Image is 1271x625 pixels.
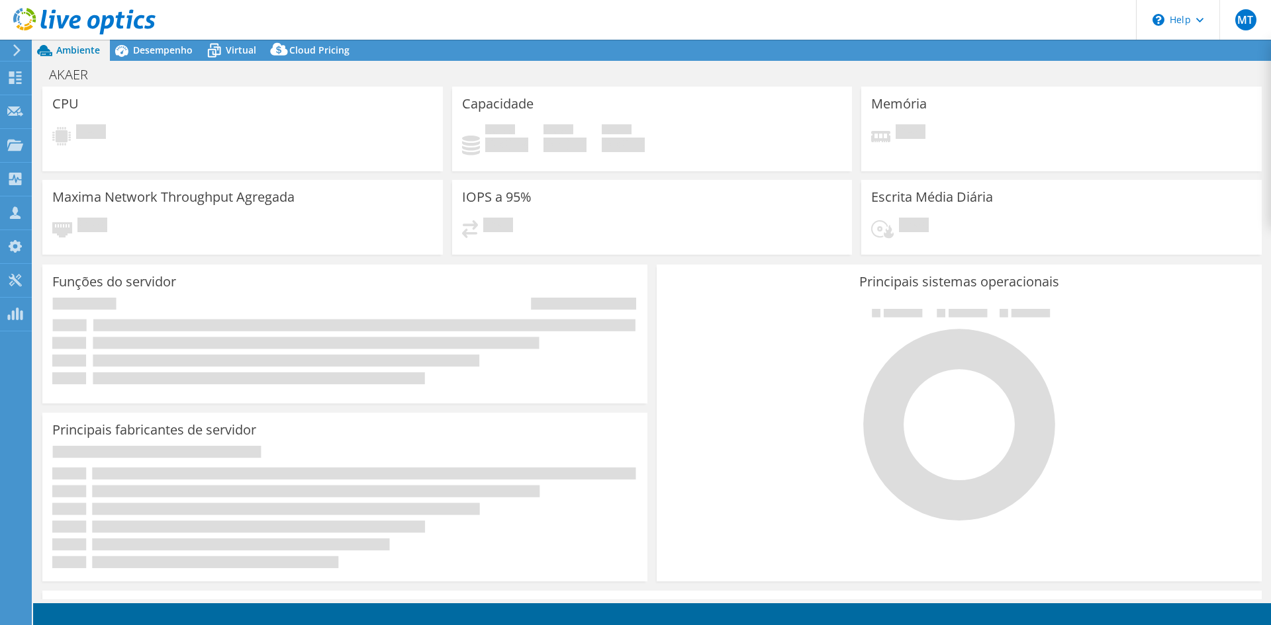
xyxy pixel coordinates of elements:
[667,274,1252,289] h3: Principais sistemas operacionais
[871,190,993,204] h3: Escrita Média Diária
[483,218,513,235] span: Pendente
[462,97,534,111] h3: Capacidade
[1153,14,1164,26] svg: \n
[485,124,515,138] span: Usado
[43,67,109,82] h1: AKAER
[52,97,79,111] h3: CPU
[602,138,645,152] h4: 0 GiB
[77,218,107,235] span: Pendente
[52,274,176,289] h3: Funções do servidor
[52,423,256,437] h3: Principais fabricantes de servidor
[56,44,100,56] span: Ambiente
[543,138,587,152] h4: 0 GiB
[899,218,929,235] span: Pendente
[289,44,350,56] span: Cloud Pricing
[896,124,925,142] span: Pendente
[602,124,632,138] span: Total
[226,44,256,56] span: Virtual
[1235,9,1256,30] span: MT
[485,138,528,152] h4: 0 GiB
[462,190,532,204] h3: IOPS a 95%
[543,124,573,138] span: Disponível
[133,44,193,56] span: Desempenho
[76,124,106,142] span: Pendente
[52,190,295,204] h3: Maxima Network Throughput Agregada
[871,97,927,111] h3: Memória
